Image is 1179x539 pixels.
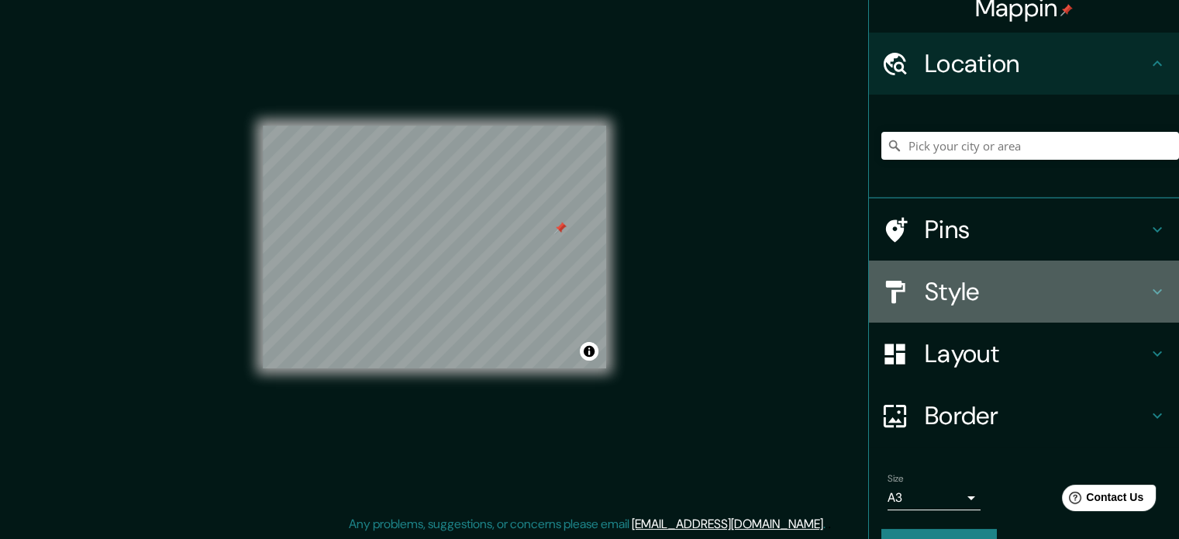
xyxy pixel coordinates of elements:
[888,485,981,510] div: A3
[869,323,1179,385] div: Layout
[580,342,598,361] button: Toggle attribution
[869,33,1179,95] div: Location
[826,515,828,534] div: .
[888,472,904,485] label: Size
[263,126,606,368] canvas: Map
[869,385,1179,447] div: Border
[1041,479,1162,522] iframe: Help widget launcher
[925,48,1148,79] h4: Location
[869,261,1179,323] div: Style
[925,214,1148,245] h4: Pins
[1060,4,1073,16] img: pin-icon.png
[925,400,1148,431] h4: Border
[925,338,1148,369] h4: Layout
[632,516,823,532] a: [EMAIL_ADDRESS][DOMAIN_NAME]
[869,199,1179,261] div: Pins
[349,515,826,534] p: Any problems, suggestions, or concerns please email .
[925,276,1148,307] h4: Style
[881,132,1179,160] input: Pick your city or area
[828,515,831,534] div: .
